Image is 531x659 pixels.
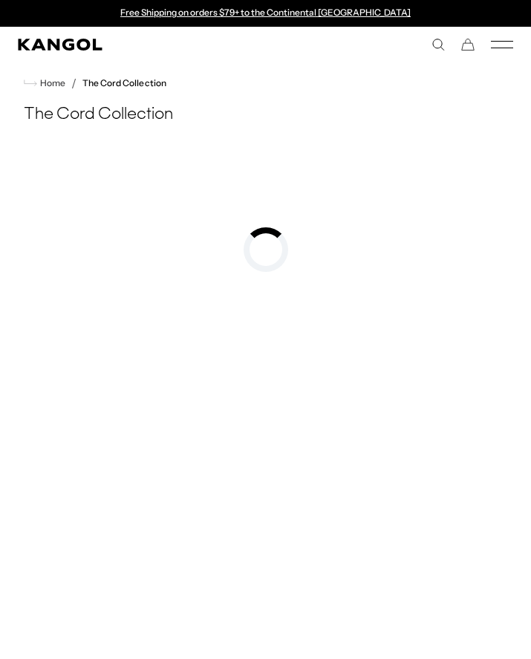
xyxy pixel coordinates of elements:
[431,38,445,51] summary: Search here
[82,78,166,88] a: The Cord Collection
[113,7,419,19] slideshow-component: Announcement bar
[461,38,475,51] button: Cart
[24,77,65,90] a: Home
[113,7,419,19] div: Announcement
[120,7,411,18] a: Free Shipping on orders $79+ to the Continental [GEOGRAPHIC_DATA]
[491,38,513,51] button: Mobile Menu
[65,74,76,92] li: /
[37,78,65,88] span: Home
[18,104,513,126] h1: The Cord Collection
[113,7,419,19] div: 1 of 2
[18,39,266,51] a: Kangol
